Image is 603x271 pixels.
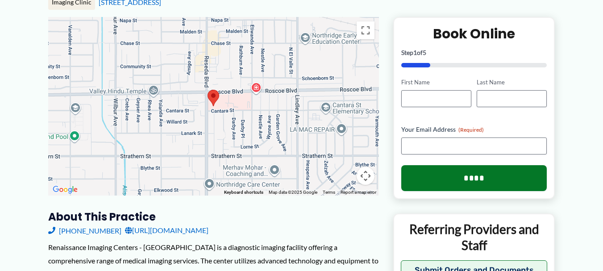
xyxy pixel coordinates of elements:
[401,50,547,56] p: Step of
[401,78,471,87] label: First Name
[401,125,547,134] label: Your Email Address
[341,190,376,195] a: Report a map error
[50,184,80,196] a: Open this area in Google Maps (opens a new window)
[323,190,335,195] a: Terms (opens in new tab)
[48,210,379,224] h3: About this practice
[224,189,263,196] button: Keyboard shortcuts
[357,21,374,39] button: Toggle fullscreen view
[413,49,417,56] span: 1
[269,190,317,195] span: Map data ©2025 Google
[125,224,208,237] a: [URL][DOMAIN_NAME]
[423,49,426,56] span: 5
[458,126,484,133] span: (Required)
[401,221,548,254] p: Referring Providers and Staff
[48,224,121,237] a: [PHONE_NUMBER]
[50,184,80,196] img: Google
[401,25,547,42] h2: Book Online
[357,167,374,185] button: Map camera controls
[477,78,547,87] label: Last Name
